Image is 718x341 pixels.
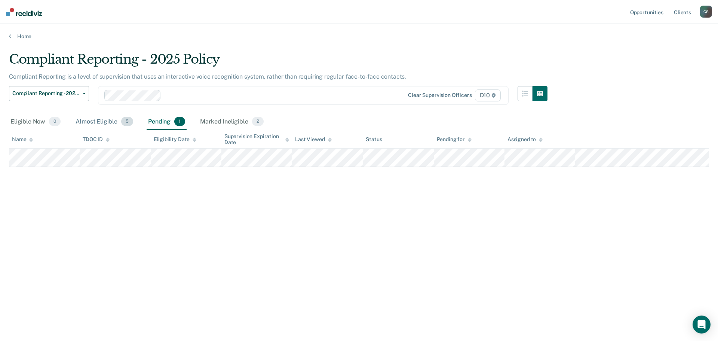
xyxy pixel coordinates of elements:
div: Name [12,136,33,143]
a: Home [9,33,709,40]
button: Compliant Reporting - 2025 Policy [9,86,89,101]
img: Recidiviz [6,8,42,16]
div: Supervision Expiration Date [224,133,289,146]
span: Compliant Reporting - 2025 Policy [12,90,80,97]
button: CS [700,6,712,18]
div: Last Viewed [295,136,331,143]
div: Pending1 [147,114,187,130]
div: Status [366,136,382,143]
div: TDOC ID [83,136,110,143]
span: 2 [252,117,264,127]
div: Open Intercom Messenger [693,316,711,334]
span: 5 [121,117,133,127]
span: 1 [174,117,185,127]
div: Assigned to [507,136,543,143]
span: D10 [475,89,501,101]
p: Compliant Reporting is a level of supervision that uses an interactive voice recognition system, ... [9,73,406,80]
span: 0 [49,117,61,127]
div: Eligible Now0 [9,114,62,130]
div: Eligibility Date [154,136,197,143]
div: Marked Ineligible2 [199,114,265,130]
div: Clear supervision officers [408,92,472,98]
div: Almost Eligible5 [74,114,135,130]
div: Compliant Reporting - 2025 Policy [9,52,547,73]
div: C S [700,6,712,18]
div: Pending for [437,136,472,143]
